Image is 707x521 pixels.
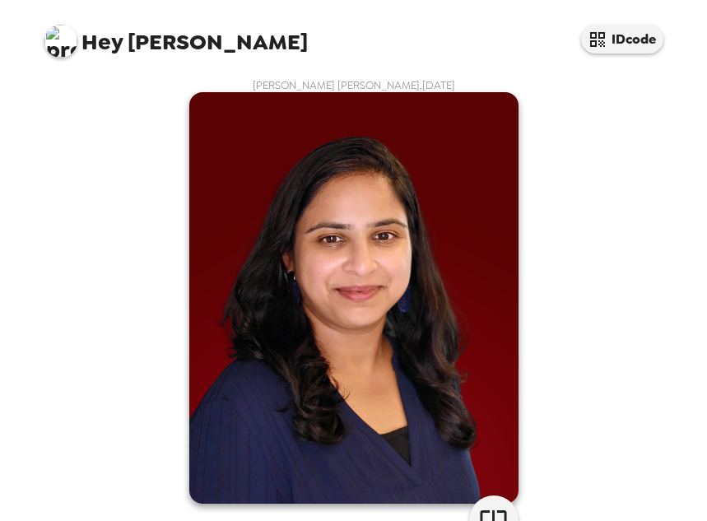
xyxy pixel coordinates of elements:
[253,78,455,92] span: [PERSON_NAME] [PERSON_NAME] , [DATE]
[44,16,308,53] span: [PERSON_NAME]
[81,27,123,57] span: Hey
[581,25,663,53] button: IDcode
[189,92,519,504] img: user
[44,25,77,58] img: profile pic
